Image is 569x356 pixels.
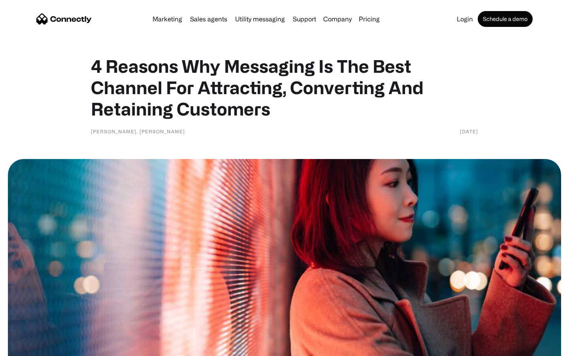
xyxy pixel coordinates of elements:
aside: Language selected: English [8,342,47,353]
a: Support [290,16,319,22]
div: [DATE] [460,127,478,135]
a: Marketing [149,16,185,22]
a: Pricing [356,16,383,22]
h1: 4 Reasons Why Messaging Is The Best Channel For Attracting, Converting And Retaining Customers [91,55,478,119]
a: Schedule a demo [478,11,533,27]
div: [PERSON_NAME], [PERSON_NAME] [91,127,185,135]
a: Login [454,16,476,22]
a: Sales agents [187,16,230,22]
a: Utility messaging [232,16,288,22]
div: Company [323,13,352,25]
ul: Language list [16,342,47,353]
